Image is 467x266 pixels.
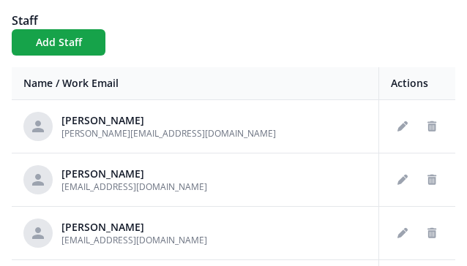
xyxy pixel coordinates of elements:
[12,12,455,29] h1: Staff
[61,127,276,140] span: [PERSON_NAME][EMAIL_ADDRESS][DOMAIN_NAME]
[391,168,414,191] button: Edit staff
[379,67,456,100] th: Actions
[61,220,207,235] div: [PERSON_NAME]
[61,167,207,181] div: [PERSON_NAME]
[420,221,444,245] button: Delete staff
[12,67,379,100] th: Name / Work Email
[61,234,207,246] span: [EMAIL_ADDRESS][DOMAIN_NAME]
[391,115,414,138] button: Edit staff
[61,180,207,193] span: [EMAIL_ADDRESS][DOMAIN_NAME]
[420,115,444,138] button: Delete staff
[391,221,414,245] button: Edit staff
[61,113,276,128] div: [PERSON_NAME]
[420,168,444,191] button: Delete staff
[12,29,105,56] button: Add Staff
